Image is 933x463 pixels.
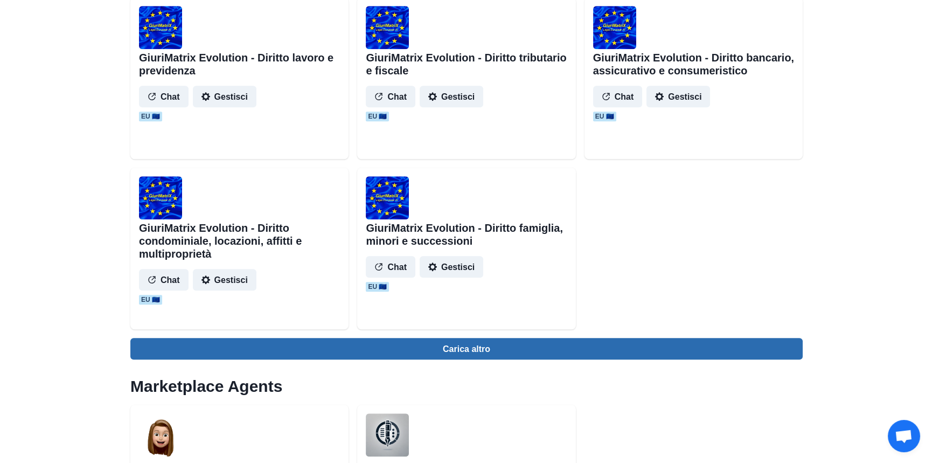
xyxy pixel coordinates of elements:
span: EU 🇪🇺 [366,282,389,292]
h2: Marketplace Agents [130,377,803,396]
h2: GiuriMatrix Evolution - Diritto condominiale, locazioni, affitti e multiproprietà [139,222,340,260]
h2: GiuriMatrix Evolution - Diritto lavoro e previdenza [139,51,340,77]
h2: GiuriMatrix Evolution - Diritto bancario, assicurativo e consumeristico [593,51,794,77]
img: user%2F1706%2F7a9b5178-3cf7-4c01-9af4-9342a7a59807 [366,6,409,49]
button: Carica altro [130,338,803,360]
button: Chat [366,86,415,107]
img: user%2F2%2Fb7ac5808-39ff-453c-8ce1-b371fabf5c1b [139,413,182,457]
h2: GiuriMatrix Evolution - Diritto tributario e fiscale [366,51,567,77]
img: user%2F1706%2F743ffb10-1b89-4ca6-9336-2c93b9db6fba [366,176,409,219]
img: user%2F1706%2F922292aa-ee27-4b70-86b4-9c4158a911e7 [139,6,182,49]
button: Gestisci [646,86,710,107]
button: Chat [366,256,415,278]
button: Gestisci [193,86,256,107]
h2: GiuriMatrix Evolution - Diritto famiglia, minori e successioni [366,222,567,247]
button: Chat [139,86,189,107]
span: EU 🇪🇺 [139,112,162,121]
img: user%2F1706%2F733030d0-45fe-4b5e-9c3c-5062934d7c13 [593,6,636,49]
button: Chat [593,86,643,107]
img: user%2F2%2Fdef768d2-bb31-48e1-a725-94a4e8c437fd [366,413,409,457]
span: EU 🇪🇺 [366,112,389,121]
button: Gestisci [420,256,483,278]
button: Gestisci [420,86,483,107]
span: EU 🇪🇺 [139,295,162,305]
button: Gestisci [193,269,256,291]
img: user%2F1706%2F174da808-a3df-4f62-bc81-3bfcd94179e8 [139,176,182,219]
button: Chat [139,269,189,291]
span: EU 🇪🇺 [593,112,616,121]
a: Aprire la chat [888,420,920,452]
